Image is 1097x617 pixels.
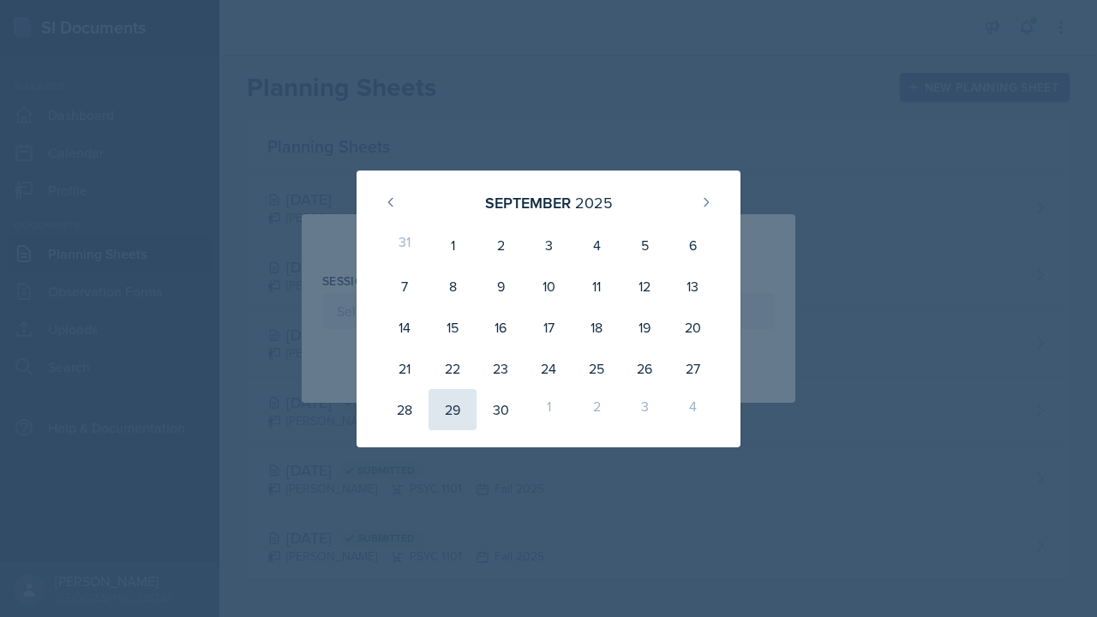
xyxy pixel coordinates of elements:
[525,389,572,430] div: 1
[572,225,620,266] div: 4
[620,266,668,307] div: 12
[477,389,525,430] div: 30
[668,307,716,348] div: 20
[668,266,716,307] div: 13
[668,348,716,389] div: 27
[620,389,668,430] div: 3
[620,348,668,389] div: 26
[429,307,477,348] div: 15
[572,389,620,430] div: 2
[668,389,716,430] div: 4
[572,266,620,307] div: 11
[620,307,668,348] div: 19
[477,307,525,348] div: 16
[381,225,429,266] div: 31
[525,266,572,307] div: 10
[572,307,620,348] div: 18
[525,307,572,348] div: 17
[381,348,429,389] div: 21
[620,225,668,266] div: 5
[381,307,429,348] div: 14
[485,191,571,214] div: September
[429,348,477,389] div: 22
[381,266,429,307] div: 7
[381,389,429,430] div: 28
[668,225,716,266] div: 6
[525,225,572,266] div: 3
[429,389,477,430] div: 29
[525,348,572,389] div: 24
[477,266,525,307] div: 9
[477,348,525,389] div: 23
[429,266,477,307] div: 8
[429,225,477,266] div: 1
[572,348,620,389] div: 25
[575,191,613,214] div: 2025
[477,225,525,266] div: 2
